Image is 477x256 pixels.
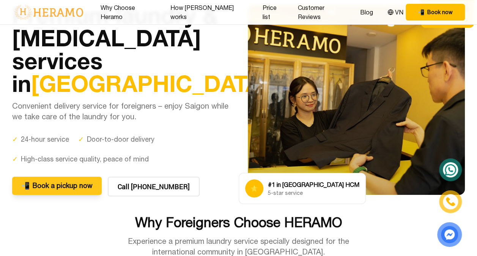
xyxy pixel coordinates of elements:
[12,3,230,95] h1: Premium laundry & [MEDICAL_DATA] services in
[406,4,465,21] button: phone Book now
[12,177,102,195] button: phone Book a pickup now
[12,134,18,145] span: ✓
[31,70,269,97] span: [GEOGRAPHIC_DATA]
[21,154,149,164] font: High-class service quality, peace of mind
[418,8,424,16] span: phone
[12,154,18,164] span: ✓
[446,198,455,206] img: phone-icon
[395,8,403,17] font: VN
[440,191,461,212] a: phone-icon
[21,134,69,145] font: 24-hour service
[21,180,30,191] span: phone
[427,8,453,16] span: Book now
[268,180,359,189] div: #1 in [GEOGRAPHIC_DATA] HCM
[87,134,154,145] font: Door-to-door delivery
[78,134,84,145] span: ✓
[33,180,93,191] font: Book a pickup now
[12,4,85,20] img: logo-with-text.png
[101,3,158,21] a: Why Choose Heramo
[250,184,258,193] span: Star
[12,101,230,122] p: Convenient delivery service for foreigners – enjoy Saigon while we take care of the laundry for you.
[268,189,359,197] div: 5-star service
[263,3,285,21] a: Price list
[360,8,373,17] a: Blog
[298,3,348,21] a: Customer Reviews
[12,215,465,230] h2: Why Foreigners Choose HERAMO
[170,3,251,21] a: How [PERSON_NAME] works
[108,177,200,196] button: Call [PHONE_NUMBER]
[385,7,406,17] button: VN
